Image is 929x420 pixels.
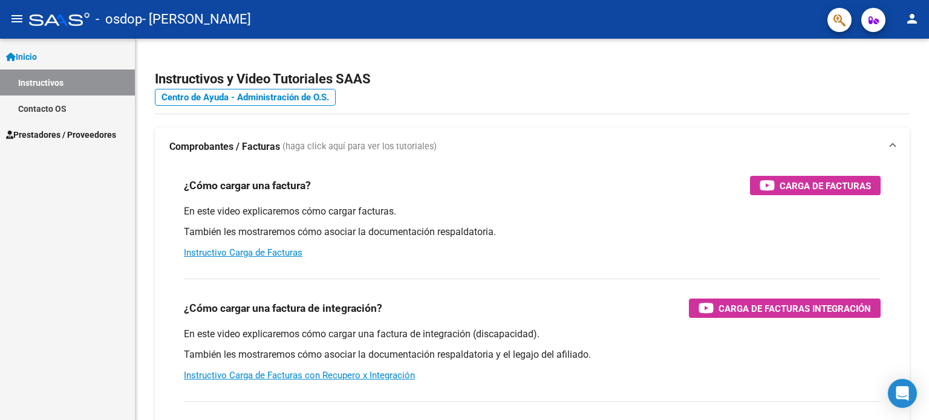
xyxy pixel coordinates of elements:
span: Carga de Facturas [780,178,871,193]
a: Instructivo Carga de Facturas con Recupero x Integración [184,370,415,381]
button: Carga de Facturas Integración [689,299,881,318]
span: - [PERSON_NAME] [142,6,251,33]
span: Carga de Facturas Integración [719,301,871,316]
button: Carga de Facturas [750,176,881,195]
span: Inicio [6,50,37,63]
h3: ¿Cómo cargar una factura de integración? [184,300,382,317]
p: En este video explicaremos cómo cargar una factura de integración (discapacidad). [184,328,881,341]
mat-icon: menu [10,11,24,26]
h3: ¿Cómo cargar una factura? [184,177,311,194]
p: También les mostraremos cómo asociar la documentación respaldatoria y el legajo del afiliado. [184,348,881,361]
p: También les mostraremos cómo asociar la documentación respaldatoria. [184,225,881,239]
p: En este video explicaremos cómo cargar facturas. [184,205,881,218]
span: - osdop [96,6,142,33]
mat-icon: person [905,11,919,26]
strong: Comprobantes / Facturas [169,140,280,153]
a: Instructivo Carga de Facturas [184,247,302,258]
mat-expansion-panel-header: Comprobantes / Facturas (haga click aquí para ver los tutoriales) [155,128,910,166]
h2: Instructivos y Video Tutoriales SAAS [155,68,910,91]
a: Centro de Ayuda - Administración de O.S. [155,89,336,106]
div: Open Intercom Messenger [888,379,917,408]
span: Prestadores / Proveedores [6,128,116,141]
span: (haga click aquí para ver los tutoriales) [282,140,437,153]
